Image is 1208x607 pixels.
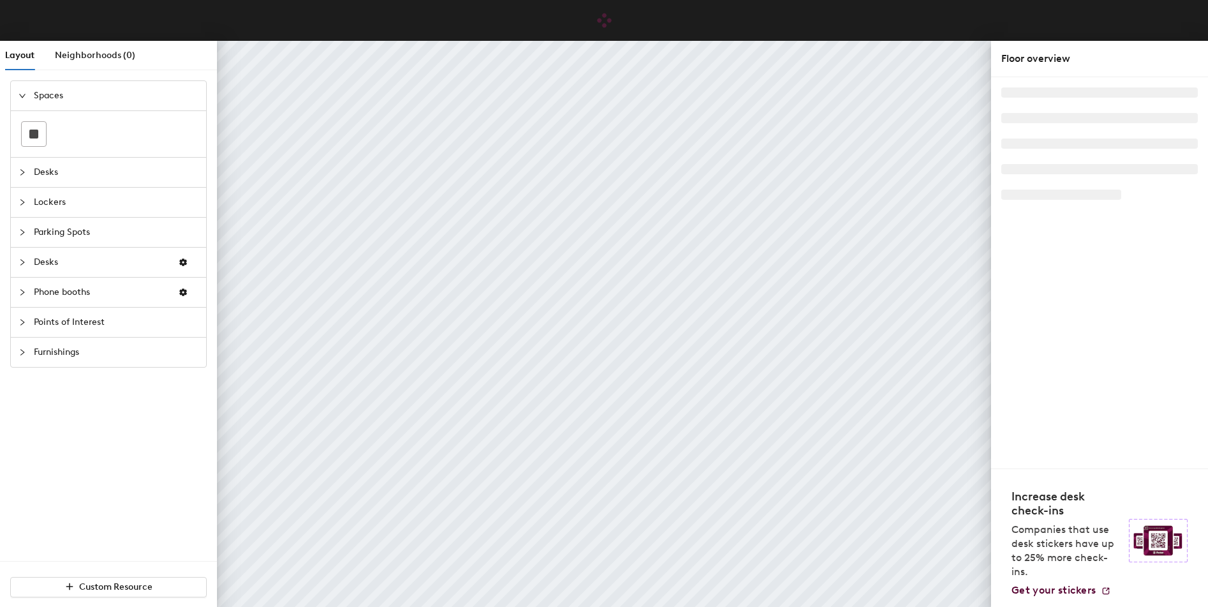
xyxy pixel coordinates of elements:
span: Spaces [34,81,198,110]
h4: Increase desk check-ins [1011,490,1121,518]
span: collapsed [19,259,26,266]
span: Parking Spots [34,218,198,247]
span: Custom Resource [79,581,153,592]
span: collapsed [19,318,26,326]
button: Custom Resource [10,577,207,597]
span: Desks [34,248,168,277]
span: collapsed [19,169,26,176]
div: Floor overview [1001,51,1198,66]
span: collapsed [19,289,26,296]
span: Lockers [34,188,198,217]
span: Get your stickers [1011,584,1096,596]
span: collapsed [19,348,26,356]
p: Companies that use desk stickers have up to 25% more check-ins. [1011,523,1121,579]
span: expanded [19,92,26,100]
span: Phone booths [34,278,168,307]
span: Points of Interest [34,308,198,337]
span: collapsed [19,199,26,206]
span: Layout [5,50,34,61]
span: Desks [34,158,198,187]
span: Neighborhoods (0) [55,50,135,61]
span: collapsed [19,229,26,236]
span: Furnishings [34,338,198,367]
img: Sticker logo [1129,519,1188,562]
a: Get your stickers [1011,584,1111,597]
